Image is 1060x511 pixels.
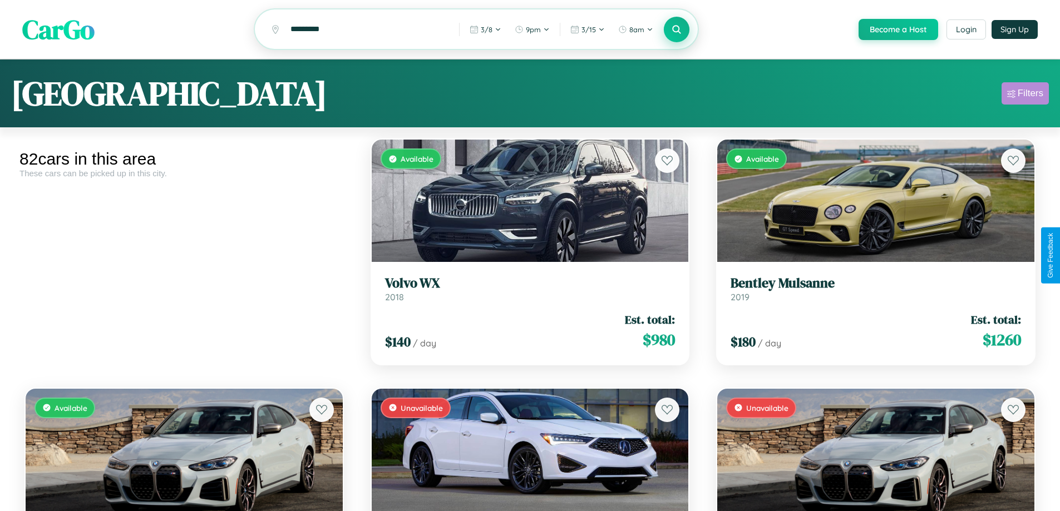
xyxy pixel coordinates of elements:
span: 9pm [526,25,541,34]
div: These cars can be picked up in this city. [19,168,349,178]
a: Bentley Mulsanne2019 [731,275,1021,302]
span: Available [401,154,433,163]
button: 3/15 [565,21,610,38]
span: 2018 [385,291,404,302]
span: Est. total: [971,311,1021,328]
div: Filters [1018,88,1043,99]
button: Filters [1002,82,1049,105]
button: 3/8 [464,21,507,38]
button: Become a Host [859,19,938,40]
span: / day [413,338,436,349]
button: 9pm [509,21,555,38]
button: 8am [613,21,659,38]
span: Available [746,154,779,163]
span: $ 140 [385,333,411,351]
button: Sign Up [992,20,1038,39]
span: 8am [629,25,644,34]
a: Volvo WX2018 [385,275,676,302]
span: Unavailable [401,403,443,413]
button: Login [946,19,986,39]
div: Give Feedback [1047,233,1054,278]
span: $ 180 [731,333,756,351]
span: 2019 [731,291,750,302]
h3: Volvo WX [385,275,676,291]
h1: [GEOGRAPHIC_DATA] [11,71,327,116]
span: 3 / 15 [581,25,596,34]
span: Unavailable [746,403,788,413]
span: Est. total: [625,311,675,328]
span: CarGo [22,11,95,48]
span: Available [55,403,87,413]
span: 3 / 8 [481,25,492,34]
div: 82 cars in this area [19,150,349,168]
h3: Bentley Mulsanne [731,275,1021,291]
span: $ 980 [643,329,675,351]
span: $ 1260 [983,329,1021,351]
span: / day [758,338,781,349]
